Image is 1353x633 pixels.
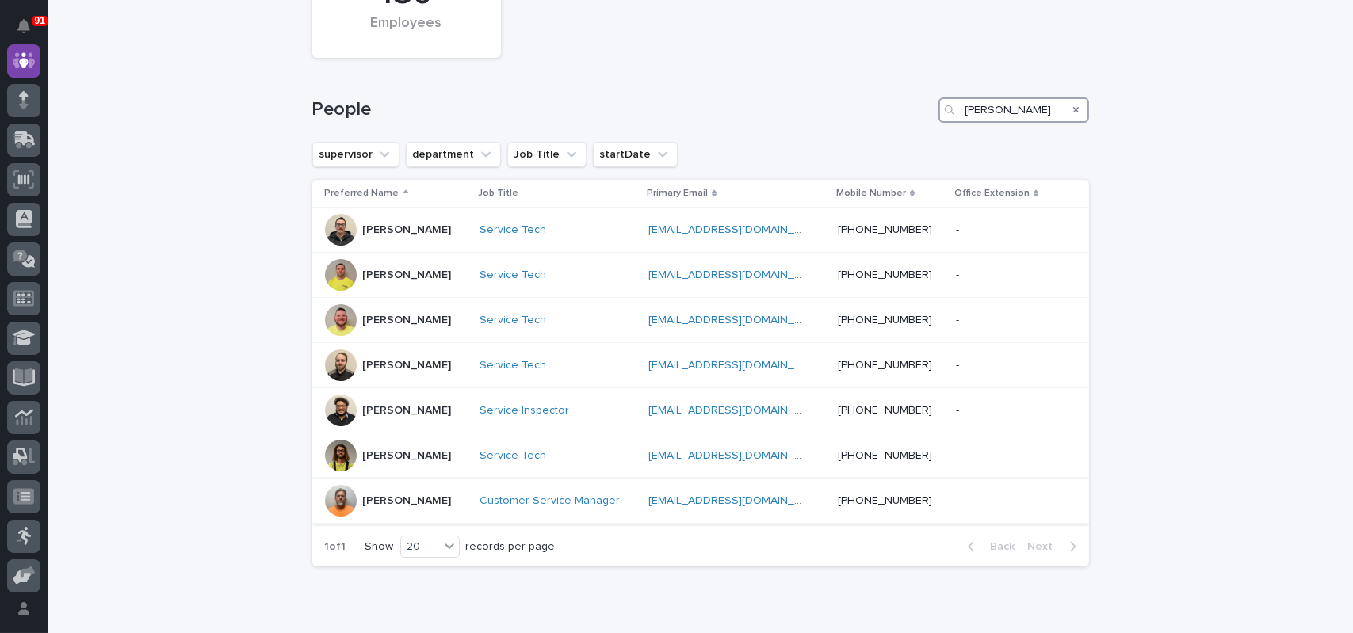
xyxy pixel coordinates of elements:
p: - [956,311,962,327]
p: Mobile Number [836,185,906,202]
a: [EMAIL_ADDRESS][DOMAIN_NAME] [648,495,827,506]
p: records per page [466,540,556,554]
tr: [PERSON_NAME]Customer Service Manager [EMAIL_ADDRESS][DOMAIN_NAME] [PHONE_NUMBER]-- [312,479,1089,524]
p: - [956,446,962,463]
button: Back [955,540,1022,554]
a: [PHONE_NUMBER] [838,495,932,506]
span: Next [1028,541,1063,552]
div: 20 [401,539,439,555]
button: supervisor [312,142,399,167]
tr: [PERSON_NAME]Service Tech [EMAIL_ADDRESS][DOMAIN_NAME] [PHONE_NUMBER]-- [312,298,1089,343]
p: Office Extension [954,185,1030,202]
tr: [PERSON_NAME]Service Tech [EMAIL_ADDRESS][DOMAIN_NAME] [PHONE_NUMBER]-- [312,253,1089,298]
button: department [406,142,501,167]
button: Next [1022,540,1089,554]
tr: [PERSON_NAME]Service Tech [EMAIL_ADDRESS][DOMAIN_NAME] [PHONE_NUMBER]-- [312,433,1089,479]
p: 1 of 1 [312,528,359,566]
p: - [956,220,962,237]
p: - [956,491,962,508]
a: Service Tech [480,449,546,463]
a: Service Tech [480,269,546,282]
p: - [956,265,962,282]
a: [PHONE_NUMBER] [838,405,932,416]
p: [PERSON_NAME] [363,404,452,418]
div: Notifications91 [20,19,40,44]
button: Notifications [7,10,40,43]
h1: People [312,98,932,121]
p: [PERSON_NAME] [363,494,452,508]
a: Service Tech [480,314,546,327]
a: [PHONE_NUMBER] [838,224,932,235]
a: [EMAIL_ADDRESS][DOMAIN_NAME] [648,450,827,461]
p: [PERSON_NAME] [363,359,452,372]
a: Service Tech [480,223,546,237]
input: Search [938,97,1089,123]
p: - [956,356,962,372]
p: [PERSON_NAME] [363,449,452,463]
a: [PHONE_NUMBER] [838,269,932,280]
span: Back [981,541,1015,552]
p: - [956,401,962,418]
p: [PERSON_NAME] [363,269,452,282]
p: Primary Email [647,185,708,202]
tr: [PERSON_NAME]Service Tech [EMAIL_ADDRESS][DOMAIN_NAME] [PHONE_NUMBER]-- [312,208,1089,253]
tr: [PERSON_NAME]Service Tech [EMAIL_ADDRESS][DOMAIN_NAME] [PHONE_NUMBER]-- [312,343,1089,388]
p: Job Title [478,185,518,202]
p: [PERSON_NAME] [363,223,452,237]
a: [PHONE_NUMBER] [838,360,932,371]
tr: [PERSON_NAME]Service Inspector [EMAIL_ADDRESS][DOMAIN_NAME] [PHONE_NUMBER]-- [312,388,1089,433]
a: Service Tech [480,359,546,372]
a: [EMAIL_ADDRESS][DOMAIN_NAME] [648,360,827,371]
p: [PERSON_NAME] [363,314,452,327]
p: Preferred Name [325,185,399,202]
a: Customer Service Manager [480,494,620,508]
a: [EMAIL_ADDRESS][DOMAIN_NAME] [648,315,827,326]
a: [EMAIL_ADDRESS][DOMAIN_NAME] [648,269,827,280]
a: Service Inspector [480,404,569,418]
div: Employees [339,15,474,48]
p: 91 [35,15,45,26]
p: Show [365,540,394,554]
a: [EMAIL_ADDRESS][DOMAIN_NAME] [648,224,827,235]
a: [PHONE_NUMBER] [838,450,932,461]
a: [PHONE_NUMBER] [838,315,932,326]
button: Job Title [507,142,587,167]
a: [EMAIL_ADDRESS][DOMAIN_NAME] [648,405,827,416]
button: startDate [593,142,678,167]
